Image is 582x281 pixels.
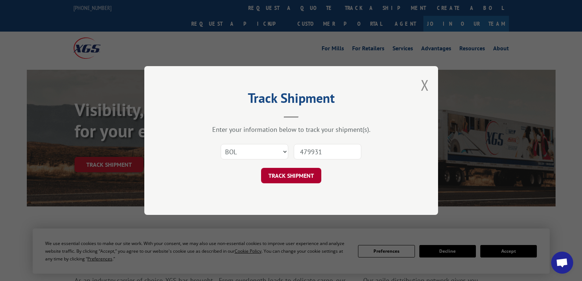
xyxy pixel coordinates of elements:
[294,144,361,159] input: Number(s)
[181,125,401,134] div: Enter your information below to track your shipment(s).
[181,93,401,107] h2: Track Shipment
[551,252,573,274] div: Open chat
[261,168,321,183] button: TRACK SHIPMENT
[421,75,429,95] button: Close modal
